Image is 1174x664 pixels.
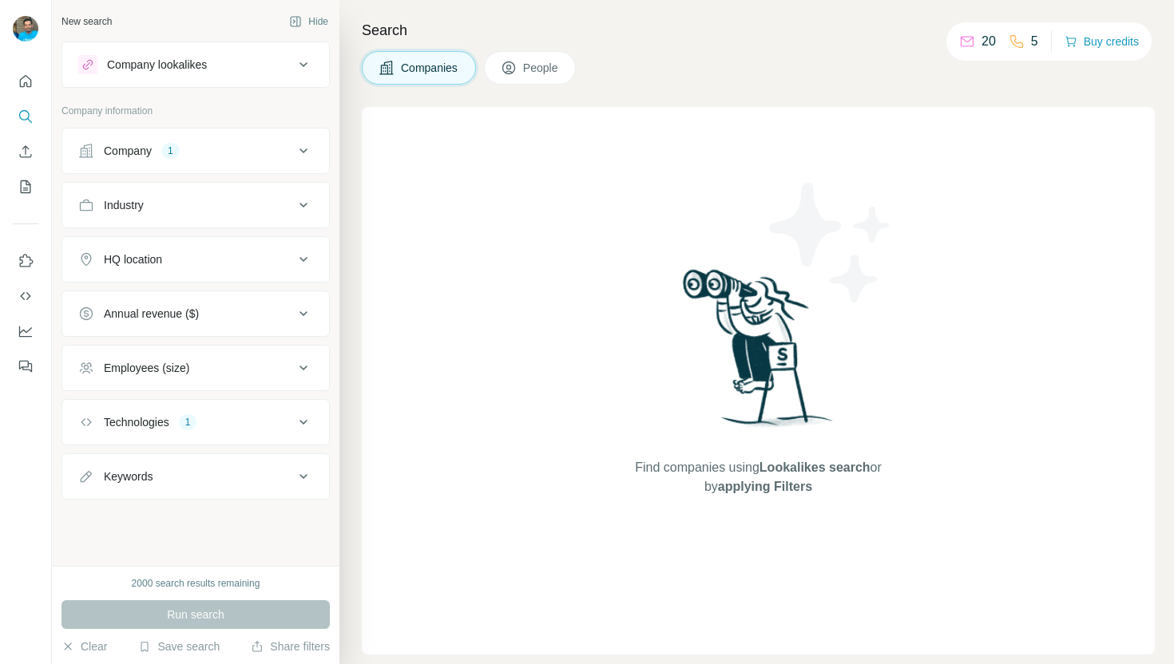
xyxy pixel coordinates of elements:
[161,144,180,158] div: 1
[676,265,842,443] img: Surfe Illustration - Woman searching with binoculars
[138,638,220,654] button: Save search
[523,60,560,76] span: People
[13,282,38,310] button: Use Surfe API
[61,14,112,29] div: New search
[62,294,329,333] button: Annual revenue ($)
[62,186,329,224] button: Industry
[401,60,459,76] span: Companies
[13,352,38,381] button: Feedback
[13,137,38,166] button: Enrich CSV
[62,45,329,84] button: Company lookalikes
[62,457,329,496] button: Keywords
[1065,30,1139,53] button: Buy credits
[62,132,329,170] button: Company1
[760,460,871,474] span: Lookalikes search
[107,57,207,73] div: Company lookalikes
[13,102,38,131] button: Search
[982,32,996,51] p: 20
[104,414,169,430] div: Technologies
[132,576,260,591] div: 2000 search results remaining
[1031,32,1038,51] p: 5
[251,638,330,654] button: Share filters
[104,468,153,484] div: Keywords
[62,403,329,441] button: Technologies1
[104,360,189,376] div: Employees (size)
[362,19,1155,41] h4: Search
[104,306,199,322] div: Annual revenue ($)
[759,171,902,314] img: Surfe Illustration - Stars
[278,10,339,34] button: Hide
[104,251,162,267] div: HQ location
[61,638,107,654] button: Clear
[104,197,144,213] div: Industry
[13,16,38,41] img: Avatar
[630,458,886,496] span: Find companies using or by
[13,247,38,275] button: Use Surfe on LinkedIn
[13,67,38,96] button: Quick start
[62,240,329,279] button: HQ location
[13,172,38,201] button: My lists
[718,480,812,493] span: applying Filters
[13,317,38,346] button: Dashboard
[104,143,152,159] div: Company
[61,104,330,118] p: Company information
[179,415,197,429] div: 1
[62,349,329,387] button: Employees (size)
